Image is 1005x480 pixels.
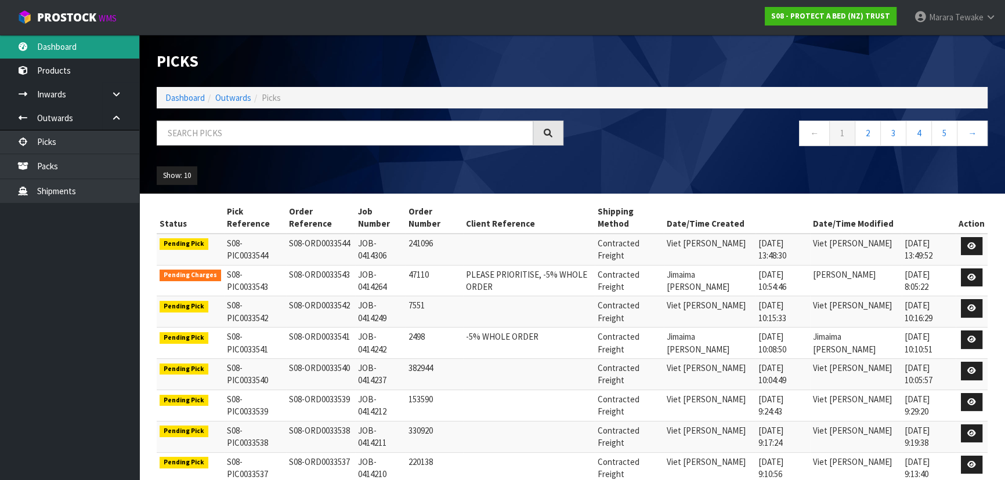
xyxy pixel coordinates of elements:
td: Viet [PERSON_NAME] [664,390,755,421]
td: S08-ORD0033539 [286,390,355,421]
span: Tewake [955,12,984,23]
td: PLEASE PRIORITISE, -5% WHOLE ORDER [463,265,594,296]
td: JOB-0414264 [355,265,406,296]
span: Contracted Freight [598,456,639,479]
td: [DATE] 9:29:20 [902,390,956,421]
td: [DATE] 10:10:51 [902,328,956,359]
span: Pending Pick [160,301,208,312]
td: JOB-0414237 [355,359,406,390]
span: Pending Pick [160,332,208,344]
span: Marara [929,12,953,23]
td: JOB-0414212 [355,390,406,421]
td: [DATE] 9:17:24 [755,421,809,452]
td: S08-ORD0033544 [286,234,355,265]
span: Contracted Freight [598,300,639,323]
td: Jimaima [PERSON_NAME] [810,328,902,359]
td: Viet [PERSON_NAME] [810,421,902,452]
td: Viet [PERSON_NAME] [664,359,755,390]
td: 2498 [406,328,464,359]
td: S08-ORD0033542 [286,296,355,328]
td: [DATE] 13:48:30 [755,234,809,265]
td: Jimaima [PERSON_NAME] [664,265,755,296]
span: Picks [262,92,281,103]
th: Pick Reference [224,202,287,234]
h1: Picks [157,52,563,70]
th: Status [157,202,224,234]
span: Contracted Freight [598,394,639,417]
a: 3 [880,121,906,146]
td: JOB-0414249 [355,296,406,328]
a: Outwards [215,92,251,103]
td: Jimaima [PERSON_NAME] [664,328,755,359]
td: [PERSON_NAME] [810,265,902,296]
td: 153590 [406,390,464,421]
span: Pending Pick [160,457,208,468]
img: cube-alt.png [17,10,32,24]
td: Viet [PERSON_NAME] [810,359,902,390]
td: [DATE] 10:08:50 [755,328,809,359]
td: 382944 [406,359,464,390]
th: Shipping Method [595,202,664,234]
strong: S08 - PROTECT A BED (NZ) TRUST [771,11,890,21]
td: S08-PIC0033541 [224,328,287,359]
td: 7551 [406,296,464,328]
td: [DATE] 9:24:43 [755,390,809,421]
span: Pending Charges [160,270,221,281]
td: S08-PIC0033542 [224,296,287,328]
td: 330920 [406,421,464,452]
td: S08-ORD0033543 [286,265,355,296]
td: [DATE] 10:15:33 [755,296,809,328]
td: Viet [PERSON_NAME] [664,234,755,265]
td: 241096 [406,234,464,265]
td: [DATE] 9:19:38 [902,421,956,452]
a: 4 [906,121,932,146]
td: [DATE] 13:49:52 [902,234,956,265]
td: JOB-0414306 [355,234,406,265]
td: 47110 [406,265,464,296]
nav: Page navigation [581,121,988,149]
span: ProStock [37,10,96,25]
td: [DATE] 10:54:46 [755,265,809,296]
td: S08-PIC0033543 [224,265,287,296]
td: Viet [PERSON_NAME] [664,296,755,328]
span: Contracted Freight [598,331,639,354]
td: S08-PIC0033539 [224,390,287,421]
td: [DATE] 10:16:29 [902,296,956,328]
span: Pending Pick [160,426,208,437]
th: Job Number [355,202,406,234]
a: 5 [931,121,957,146]
span: Contracted Freight [598,425,639,448]
td: S08-PIC0033540 [224,359,287,390]
th: Action [956,202,988,234]
span: Contracted Freight [598,238,639,261]
td: Viet [PERSON_NAME] [810,296,902,328]
th: Order Number [406,202,464,234]
td: S08-PIC0033544 [224,234,287,265]
th: Date/Time Modified [810,202,956,234]
button: Show: 10 [157,166,197,185]
td: Viet [PERSON_NAME] [810,234,902,265]
td: S08-ORD0033540 [286,359,355,390]
td: S08-PIC0033538 [224,421,287,452]
td: S08-ORD0033541 [286,328,355,359]
td: JOB-0414211 [355,421,406,452]
td: -5% WHOLE ORDER [463,328,594,359]
a: → [957,121,988,146]
td: Viet [PERSON_NAME] [810,390,902,421]
small: WMS [99,13,117,24]
th: Date/Time Created [664,202,809,234]
th: Order Reference [286,202,355,234]
td: [DATE] 10:04:49 [755,359,809,390]
a: 1 [829,121,855,146]
td: [DATE] 10:05:57 [902,359,956,390]
th: Client Reference [463,202,594,234]
span: Contracted Freight [598,362,639,386]
td: S08-ORD0033538 [286,421,355,452]
span: Pending Pick [160,395,208,406]
span: Pending Pick [160,363,208,375]
td: JOB-0414242 [355,328,406,359]
td: [DATE] 8:05:22 [902,265,956,296]
a: 2 [855,121,881,146]
td: Viet [PERSON_NAME] [664,421,755,452]
span: Pending Pick [160,238,208,250]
